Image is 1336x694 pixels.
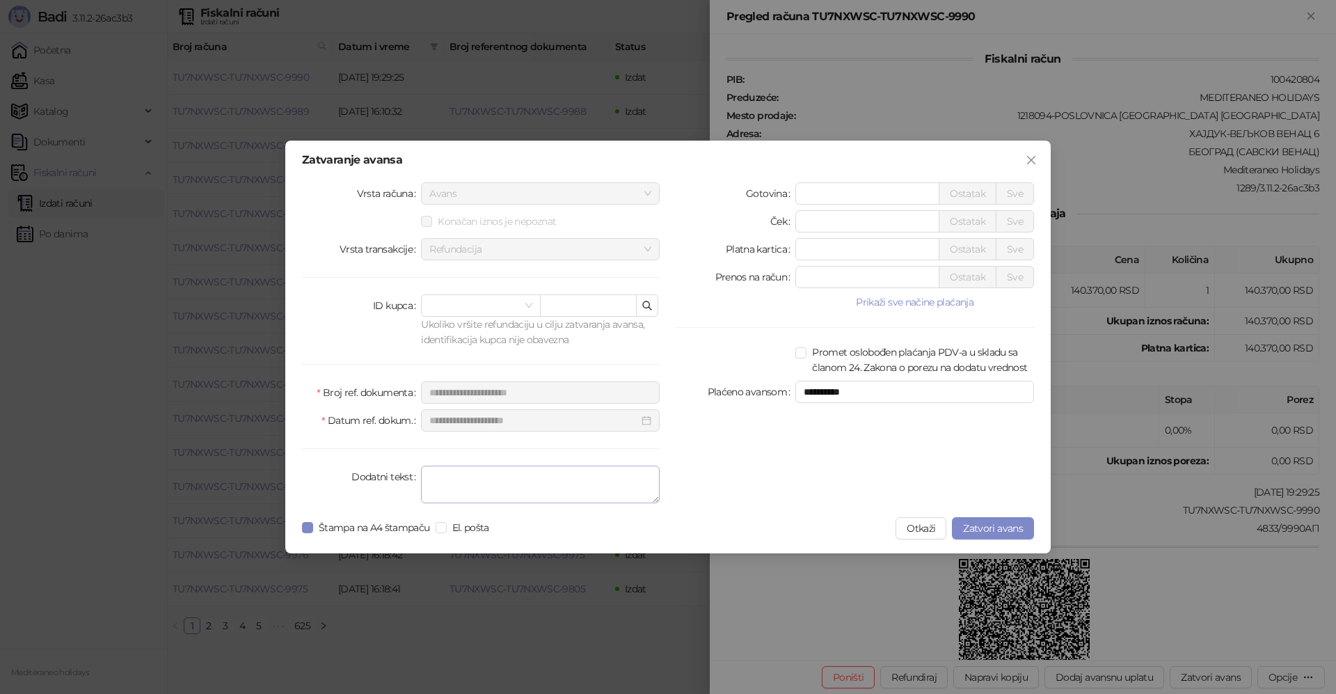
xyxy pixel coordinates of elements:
[351,466,421,488] label: Dodatni tekst
[421,466,660,503] textarea: Dodatni tekst
[939,238,996,260] button: Ostatak
[770,210,795,232] label: Ček
[357,182,422,205] label: Vrsta računa
[708,381,796,403] label: Plaćeno avansom
[340,238,422,260] label: Vrsta transakcije
[939,182,996,205] button: Ostatak
[996,210,1034,232] button: Sve
[421,317,660,347] div: Ukoliko vršite refundaciju u cilju zatvaranja avansa, identifikacija kupca nije obavezna
[373,294,421,317] label: ID kupca
[963,522,1023,535] span: Zatvori avans
[939,266,996,288] button: Ostatak
[939,210,996,232] button: Ostatak
[896,517,946,539] button: Otkaži
[421,381,660,404] input: Broj ref. dokumenta
[996,182,1034,205] button: Sve
[313,520,436,535] span: Štampa na A4 štampaču
[432,214,562,229] span: Konačan iznos je nepoznat
[302,155,1034,166] div: Zatvaranje avansa
[1026,155,1037,166] span: close
[429,239,651,260] span: Refundacija
[996,238,1034,260] button: Sve
[317,381,421,404] label: Broj ref. dokumenta
[715,266,796,288] label: Prenos na račun
[806,345,1034,375] span: Promet oslobođen plaćanja PDV-a u skladu sa članom 24. Zakona o porezu na dodatu vrednost
[1020,155,1042,166] span: Zatvori
[447,520,495,535] span: El. pošta
[996,266,1034,288] button: Sve
[321,409,421,432] label: Datum ref. dokum.
[795,294,1034,310] button: Prikaži sve načine plaćanja
[1020,149,1042,171] button: Close
[952,517,1034,539] button: Zatvori avans
[726,238,795,260] label: Platna kartica
[429,183,651,204] span: Avans
[429,413,639,428] input: Datum ref. dokum.
[746,182,795,205] label: Gotovina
